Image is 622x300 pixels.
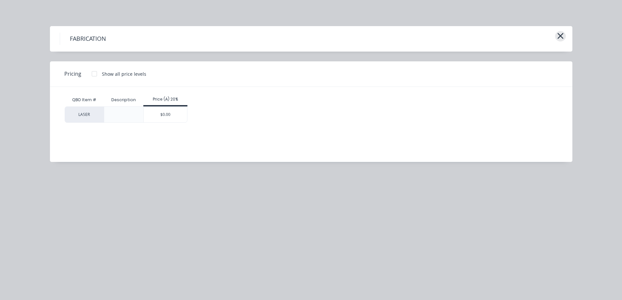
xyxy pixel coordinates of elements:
[65,106,104,123] div: LASER
[144,107,187,122] div: $0.00
[60,33,116,45] h4: FABRICATION
[65,93,104,106] div: QBO Item #
[143,96,187,102] div: Price (A) 20%
[64,70,81,78] span: Pricing
[106,92,141,108] div: Description
[102,71,146,77] div: Show all price levels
